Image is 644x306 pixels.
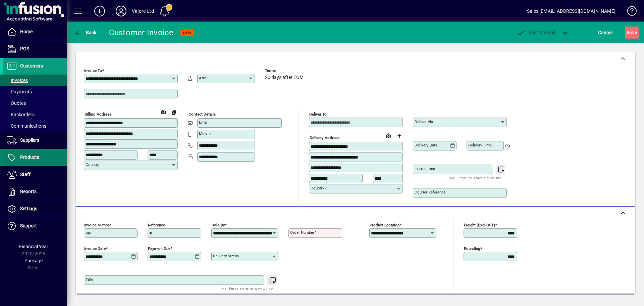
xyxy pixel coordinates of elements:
[199,76,206,80] mat-label: Attn
[86,277,93,282] mat-label: Title
[527,6,615,16] div: Sales [EMAIL_ADDRESS][DOMAIN_NAME]
[449,174,501,182] mat-hint: Use 'Enter' to start a new line
[517,30,555,35] span: ost & Email
[67,27,104,39] app-page-header-button: Back
[148,223,165,227] mat-label: Reference
[84,223,111,227] mat-label: Invoice number
[3,86,67,97] a: Payments
[220,285,273,293] mat-hint: Use 'Enter' to start a new line
[290,230,314,235] mat-label: Order number
[383,130,394,141] a: View on map
[311,186,324,190] mat-label: Country
[3,218,67,234] a: Support
[84,68,102,73] mat-label: Invoice To
[3,183,67,200] a: Reports
[265,69,305,73] span: Terms
[3,109,67,120] a: Backorders
[20,189,37,194] span: Reports
[370,223,399,227] mat-label: Product location
[468,143,492,147] mat-label: Delivery time
[169,107,179,118] button: Copy to Delivery address
[20,206,37,211] span: Settings
[3,75,67,86] a: Invoices
[20,29,33,34] span: Home
[3,24,67,40] a: Home
[19,244,48,249] span: Financial Year
[20,46,29,51] span: POS
[625,27,639,39] button: Save
[394,130,405,141] button: Choose address
[158,106,169,117] a: View on map
[528,30,531,35] span: P
[89,5,110,17] button: Add
[415,166,435,171] mat-label: Instructions
[464,223,495,227] mat-label: Freight (excl GST)
[3,201,67,217] a: Settings
[415,143,437,147] mat-label: Delivery date
[513,27,559,39] button: Post & Email
[7,78,28,83] span: Invoices
[7,123,46,129] span: Communications
[7,100,26,106] span: Quotes
[20,223,37,228] span: Support
[3,166,67,183] a: Staff
[20,155,39,160] span: Products
[199,120,209,125] mat-label: Email
[110,5,132,17] button: Profile
[20,63,43,69] span: Customers
[199,131,211,136] mat-label: Mobile
[3,120,67,132] a: Communications
[3,41,67,57] a: POS
[20,172,31,177] span: Staff
[212,223,225,227] mat-label: Sold by
[596,27,614,39] button: Cancel
[20,137,39,143] span: Suppliers
[213,254,239,258] mat-label: Delivery status
[132,6,154,16] div: Valore Ltd
[464,246,480,251] mat-label: Rounding
[3,97,67,109] a: Quotes
[7,89,32,94] span: Payments
[309,112,327,117] mat-label: Deliver To
[7,112,35,117] span: Backorders
[622,1,636,23] a: Knowledge Base
[265,75,304,80] span: 20 days after EOM
[84,246,106,251] mat-label: Invoice date
[415,190,445,194] mat-label: Courier Reference
[415,119,433,124] mat-label: Deliver via
[86,162,99,167] mat-label: Country
[109,27,174,38] div: Customer Invoice
[598,27,613,38] span: Cancel
[74,30,97,35] span: Back
[627,27,637,38] span: ave
[72,27,98,39] button: Back
[627,30,629,35] span: S
[3,132,67,149] a: Suppliers
[148,246,170,251] mat-label: Payment due
[183,31,192,35] span: NEW
[24,258,43,263] span: Package
[3,149,67,166] a: Products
